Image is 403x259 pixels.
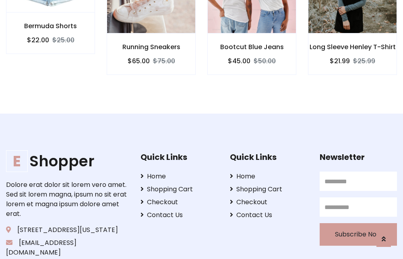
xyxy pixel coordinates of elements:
[141,152,218,162] h5: Quick Links
[320,223,397,246] button: Subscribe Now
[230,197,307,207] a: Checkout
[228,57,250,65] h6: $45.00
[230,184,307,194] a: Shopping Cart
[6,225,128,235] p: [STREET_ADDRESS][US_STATE]
[27,36,49,44] h6: $22.00
[141,197,218,207] a: Checkout
[52,35,74,45] del: $25.00
[6,152,128,170] a: EShopper
[141,172,218,181] a: Home
[254,56,276,66] del: $50.00
[141,210,218,220] a: Contact Us
[128,57,150,65] h6: $65.00
[141,184,218,194] a: Shopping Cart
[353,56,375,66] del: $25.99
[230,210,307,220] a: Contact Us
[230,172,307,181] a: Home
[6,150,28,172] span: E
[153,56,175,66] del: $75.00
[320,152,397,162] h5: Newsletter
[230,152,307,162] h5: Quick Links
[107,43,195,51] h6: Running Sneakers
[6,22,95,30] h6: Bermuda Shorts
[330,57,350,65] h6: $21.99
[6,238,128,257] p: [EMAIL_ADDRESS][DOMAIN_NAME]
[6,180,128,219] p: Dolore erat dolor sit lorem vero amet. Sed sit lorem magna, ipsum no sit erat lorem et magna ipsu...
[6,152,128,170] h1: Shopper
[308,43,397,51] h6: Long Sleeve Henley T-Shirt
[208,43,296,51] h6: Bootcut Blue Jeans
